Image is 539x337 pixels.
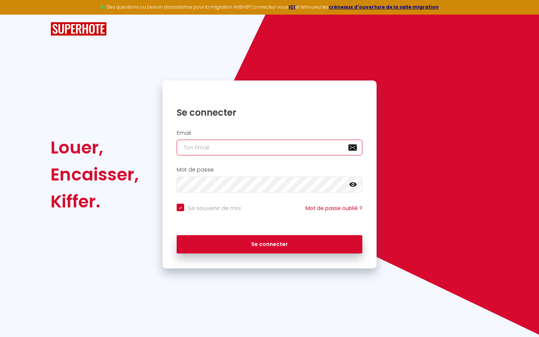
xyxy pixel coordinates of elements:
[51,161,139,188] div: Encaisser,
[177,167,362,173] h2: Mot de passe
[177,140,362,155] input: Ton Email
[51,134,139,161] div: Louer,
[177,107,362,118] h1: Se connecter
[51,188,139,215] div: Kiffer.
[177,130,362,136] h2: Email
[329,4,439,10] a: créneaux d'ouverture de la salle migration
[6,3,28,25] button: Ouvrir le widget de chat LiveChat
[305,204,362,212] a: Mot de passe oublié ?
[289,4,295,10] a: ICI
[177,235,362,254] button: Se connecter
[51,22,107,36] img: SuperHote logo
